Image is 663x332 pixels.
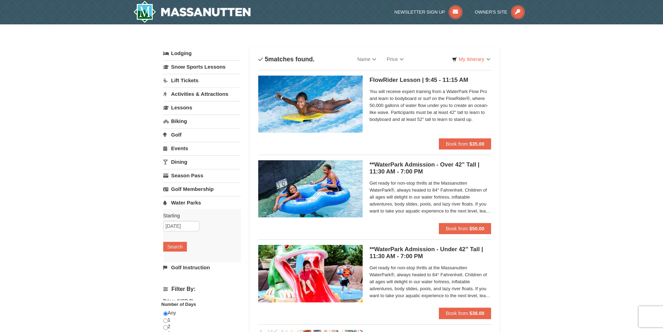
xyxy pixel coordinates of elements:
[163,212,236,219] label: Starting
[469,310,484,316] strong: $38.00
[475,9,525,15] a: Owner's Site
[469,141,484,147] strong: $35.00
[475,9,507,15] span: Owner's Site
[439,308,491,319] button: Book from $38.00
[370,180,491,215] span: Get ready for non-stop thrills at the Massanutten WaterPark®, always heated to 84° Fahrenheit. Ch...
[258,245,363,302] img: 6619917-732-e1c471e4.jpg
[381,52,409,66] a: Price
[163,298,194,303] strong: Price: (USD $)
[370,88,491,123] span: You will receive expert training from a WaterPark Flow Pro and learn to bodyboard or surf on the ...
[370,246,491,260] h5: **WaterPark Admission - Under 42” Tall | 11:30 AM - 7:00 PM
[133,1,251,23] a: Massanutten Resort
[163,101,241,114] a: Lessons
[446,226,468,231] span: Book from
[163,183,241,195] a: Golf Membership
[370,161,491,175] h5: **WaterPark Admission - Over 42” Tall | 11:30 AM - 7:00 PM
[163,87,241,100] a: Activities & Attractions
[163,74,241,87] a: Lift Tickets
[163,196,241,209] a: Water Parks
[258,76,363,133] img: 6619917-216-363963c7.jpg
[163,286,241,292] h4: Filter By:
[370,77,491,84] h5: FlowRider Lesson | 9:45 - 11:15 AM
[370,264,491,299] span: Get ready for non-stop thrills at the Massanutten WaterPark®, always heated to 84° Fahrenheit. Ch...
[446,310,468,316] span: Book from
[469,226,484,231] strong: $50.00
[163,261,241,274] a: Golf Instruction
[448,54,495,64] a: My Itinerary
[163,115,241,128] a: Biking
[133,1,251,23] img: Massanutten Resort Logo
[163,60,241,73] a: Snow Sports Lessons
[163,47,241,60] a: Lodging
[439,223,491,234] button: Book from $50.00
[163,142,241,155] a: Events
[258,160,363,217] img: 6619917-720-80b70c28.jpg
[394,9,463,15] a: Newsletter Sign Up
[163,169,241,182] a: Season Pass
[439,138,491,149] button: Book from $35.00
[394,9,445,15] span: Newsletter Sign Up
[352,52,381,66] a: Name
[163,155,241,168] a: Dining
[163,128,241,141] a: Golf
[446,141,468,147] span: Book from
[163,242,187,252] button: Search
[161,302,196,307] strong: Number of Days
